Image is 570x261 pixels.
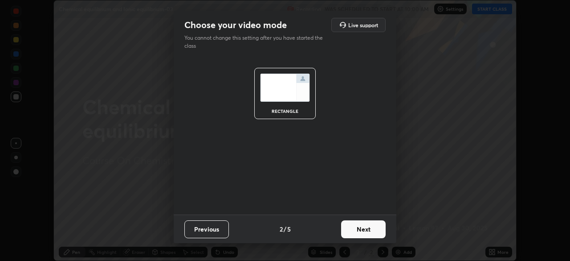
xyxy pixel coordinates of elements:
[184,19,287,31] h2: Choose your video mode
[341,220,386,238] button: Next
[267,109,303,113] div: rectangle
[184,34,329,50] p: You cannot change this setting after you have started the class
[284,224,286,234] h4: /
[260,74,310,102] img: normalScreenIcon.ae25ed63.svg
[184,220,229,238] button: Previous
[287,224,291,234] h4: 5
[280,224,283,234] h4: 2
[348,22,378,28] h5: Live support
